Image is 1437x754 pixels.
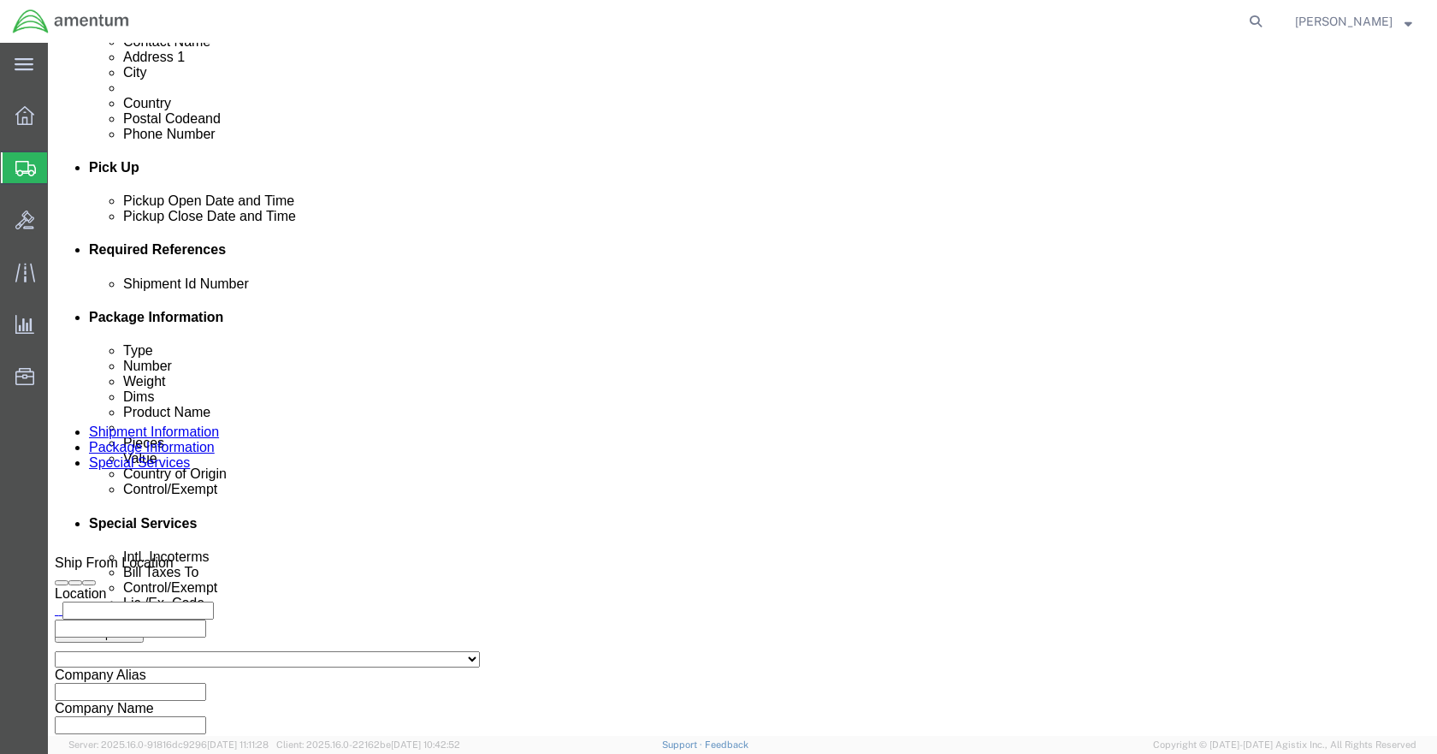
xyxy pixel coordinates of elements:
span: [DATE] 11:11:28 [207,739,269,750]
button: [PERSON_NAME] [1294,11,1413,32]
iframe: FS Legacy Container [48,43,1437,736]
span: Client: 2025.16.0-22162be [276,739,460,750]
span: Copyright © [DATE]-[DATE] Agistix Inc., All Rights Reserved [1153,738,1416,752]
span: [DATE] 10:42:52 [391,739,460,750]
span: William Glazer [1295,12,1393,31]
a: Support [662,739,705,750]
img: logo [12,9,130,34]
span: Server: 2025.16.0-91816dc9296 [68,739,269,750]
a: Feedback [705,739,748,750]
